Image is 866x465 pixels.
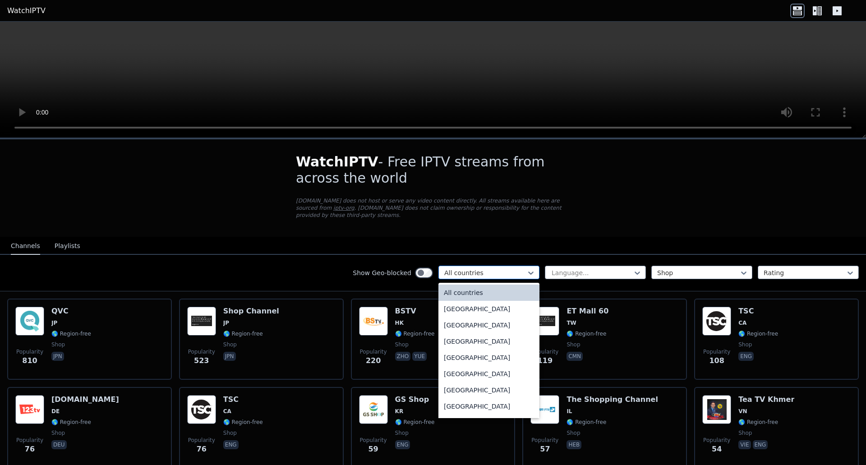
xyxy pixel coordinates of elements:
span: 108 [709,355,724,366]
span: 523 [194,355,209,366]
p: deu [51,440,67,449]
span: 54 [712,444,722,455]
h6: QVC [51,307,91,316]
p: zho [395,352,411,361]
div: [GEOGRAPHIC_DATA] [438,366,539,382]
img: GS Shop [359,395,388,424]
span: shop [395,341,409,348]
span: shop [223,429,237,437]
span: 76 [197,444,207,455]
div: [GEOGRAPHIC_DATA] [438,333,539,350]
div: [GEOGRAPHIC_DATA] [438,317,539,333]
span: IL [567,408,572,415]
span: Popularity [188,437,215,444]
span: Popularity [188,348,215,355]
span: 🌎 Region-free [223,330,263,337]
span: 🌎 Region-free [51,419,91,426]
h6: BSTV [395,307,435,316]
span: 🌎 Region-free [567,419,606,426]
span: Popularity [531,437,558,444]
span: shop [51,429,65,437]
p: eng [223,440,239,449]
span: 🌎 Region-free [395,419,435,426]
p: yue [412,352,427,361]
span: CA [738,319,746,327]
h6: The Shopping Channel [567,395,658,404]
img: BSTV [359,307,388,336]
span: 59 [368,444,378,455]
h6: TSC [738,307,778,316]
img: The Shopping Channel [530,395,559,424]
p: jpn [51,352,64,361]
label: Show Geo-blocked [353,268,411,277]
p: eng [753,440,768,449]
span: WatchIPTV [296,154,378,170]
p: cmn [567,352,583,361]
div: [GEOGRAPHIC_DATA] [438,350,539,366]
button: Channels [11,238,40,255]
span: KR [395,408,404,415]
div: [GEOGRAPHIC_DATA] [438,301,539,317]
h1: - Free IPTV streams from across the world [296,154,570,186]
span: Popularity [16,437,43,444]
span: Popularity [360,437,387,444]
span: Popularity [360,348,387,355]
span: shop [738,341,752,348]
p: jpn [223,352,236,361]
span: 🌎 Region-free [738,330,778,337]
img: TSC [702,307,731,336]
span: 810 [22,355,37,366]
span: Popularity [703,437,730,444]
span: Popularity [16,348,43,355]
span: 🌎 Region-free [738,419,778,426]
span: 57 [540,444,550,455]
div: Aruba [438,414,539,431]
span: DE [51,408,60,415]
div: All countries [438,285,539,301]
button: Playlists [55,238,80,255]
img: Shop Channel [187,307,216,336]
span: 🌎 Region-free [51,330,91,337]
span: CA [223,408,231,415]
span: Popularity [531,348,558,355]
p: eng [395,440,410,449]
img: ET Mall 60 [530,307,559,336]
img: Tea TV Khmer [702,395,731,424]
span: 76 [25,444,35,455]
span: 🌎 Region-free [395,330,435,337]
span: JP [51,319,57,327]
h6: Shop Channel [223,307,279,316]
span: shop [51,341,65,348]
a: iptv-org [333,205,355,211]
img: 1-2-3.tv [15,395,44,424]
span: 🌎 Region-free [223,419,263,426]
div: [GEOGRAPHIC_DATA] [438,382,539,398]
span: shop [223,341,237,348]
span: Popularity [703,348,730,355]
p: heb [567,440,581,449]
span: shop [395,429,409,437]
h6: ET Mall 60 [567,307,608,316]
span: 220 [366,355,381,366]
img: QVC [15,307,44,336]
span: 🌎 Region-free [567,330,606,337]
span: TW [567,319,576,327]
span: VN [738,408,747,415]
span: shop [567,429,580,437]
span: JP [223,319,229,327]
span: HK [395,319,404,327]
p: eng [738,352,754,361]
div: [GEOGRAPHIC_DATA] [438,398,539,414]
h6: GS Shop [395,395,435,404]
p: vie [738,440,751,449]
p: [DOMAIN_NAME] does not host or serve any video content directly. All streams available here are s... [296,197,570,219]
img: TSC [187,395,216,424]
h6: TSC [223,395,263,404]
span: shop [567,341,580,348]
h6: Tea TV Khmer [738,395,794,404]
a: WatchIPTV [7,5,46,16]
span: 119 [538,355,553,366]
span: shop [738,429,752,437]
h6: [DOMAIN_NAME] [51,395,119,404]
